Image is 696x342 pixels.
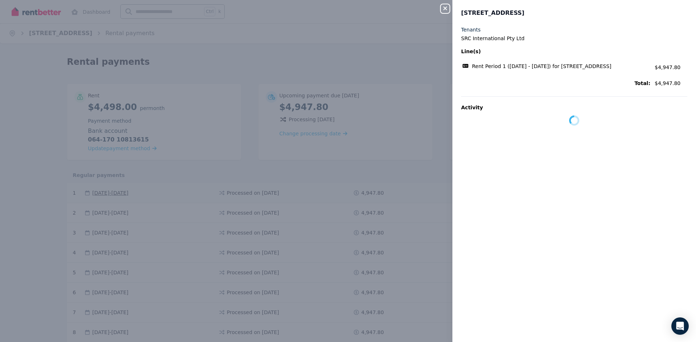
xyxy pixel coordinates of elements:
label: Tenants [461,26,481,33]
div: Open Intercom Messenger [671,317,689,335]
legend: SRC International Pty Ltd [461,35,687,42]
span: Rent Period 1 ([DATE] - [DATE]) for [STREET_ADDRESS] [472,63,612,70]
span: Total: [461,80,650,87]
span: $4,947.80 [655,64,680,70]
span: Line(s) [461,48,650,55]
span: $4,947.80 [655,80,687,87]
span: [STREET_ADDRESS] [461,9,525,17]
p: Activity [461,104,687,111]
